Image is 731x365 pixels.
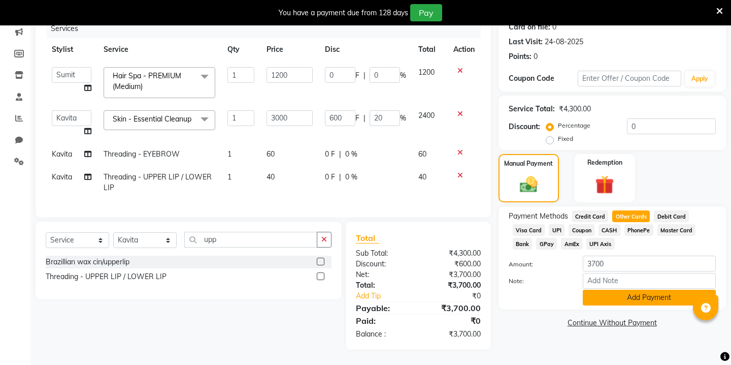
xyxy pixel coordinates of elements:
[418,302,488,314] div: ₹3,700.00
[504,159,553,168] label: Manual Payment
[47,19,488,38] div: Services
[501,277,575,286] label: Note:
[113,71,181,91] span: Hair Spa - PREMIUM (Medium)
[348,280,418,291] div: Total:
[501,260,575,269] label: Amount:
[612,210,650,222] span: Other Cards
[348,302,418,314] div: Payable:
[339,172,341,182] span: |
[509,51,531,62] div: Points:
[418,149,426,159] span: 60
[418,259,488,269] div: ₹600.00
[46,271,167,282] div: Threading - UPPER LIP / LOWER LIP
[654,210,689,222] span: Debit Card
[348,259,418,269] div: Discount:
[348,329,418,340] div: Balance :
[561,238,582,250] span: AmEx
[572,210,609,222] span: Credit Card
[52,172,72,181] span: Kavita
[363,70,365,81] span: |
[260,38,319,61] th: Price
[583,256,716,271] input: Amount
[46,38,97,61] th: Stylist
[400,113,406,124] span: %
[430,291,488,301] div: ₹0
[509,211,568,222] span: Payment Methods
[509,121,540,132] div: Discount:
[558,134,573,143] label: Fixed
[400,70,406,81] span: %
[97,38,221,61] th: Service
[355,113,359,124] span: F
[534,51,538,62] div: 0
[418,315,488,327] div: ₹0
[514,174,543,195] img: _cash.svg
[536,238,557,250] span: GPay
[509,104,555,114] div: Service Total:
[348,315,418,327] div: Paid:
[586,238,615,250] span: UPI Axis
[418,68,435,77] span: 1200
[339,149,341,160] span: |
[227,149,231,159] span: 1
[418,329,488,340] div: ₹3,700.00
[549,224,564,236] span: UPI
[447,38,481,61] th: Action
[104,172,212,192] span: Threading - UPPER LIP / LOWER LIP
[410,4,442,21] button: Pay
[267,172,275,181] span: 40
[509,37,543,47] div: Last Visit:
[46,257,129,267] div: Brazillian wax cin/upperlip
[558,121,590,130] label: Percentage
[52,149,72,159] span: Kavita
[345,172,357,182] span: 0 %
[319,38,412,61] th: Disc
[227,172,231,181] span: 1
[191,114,196,124] a: x
[685,71,714,86] button: Apply
[279,8,408,18] div: You have a payment due from 128 days
[325,149,335,160] span: 0 F
[143,82,147,91] a: x
[104,149,180,159] span: Threading - EYEBROW
[113,114,191,124] span: Skin - Essential Cleanup
[513,224,545,236] span: Visa Card
[569,224,594,236] span: Coupon
[501,318,724,328] a: Continue Without Payment
[583,290,716,306] button: Add Payment
[418,280,488,291] div: ₹3,700.00
[267,149,275,159] span: 60
[325,172,335,182] span: 0 F
[221,38,260,61] th: Qty
[599,224,620,236] span: CASH
[657,224,696,236] span: Master Card
[418,248,488,259] div: ₹4,300.00
[589,173,620,197] img: _gift.svg
[509,73,578,84] div: Coupon Code
[624,224,653,236] span: PhonePe
[363,113,365,124] span: |
[348,269,418,280] div: Net:
[578,71,681,86] input: Enter Offer / Coupon Code
[348,248,418,259] div: Sub Total:
[348,291,430,301] a: Add Tip
[418,269,488,280] div: ₹3,700.00
[345,149,357,160] span: 0 %
[587,158,622,167] label: Redemption
[356,233,379,244] span: Total
[583,273,716,289] input: Add Note
[552,22,556,33] div: 0
[545,37,583,47] div: 24-08-2025
[418,111,435,120] span: 2400
[418,172,426,181] span: 40
[412,38,447,61] th: Total
[184,232,317,248] input: Search or Scan
[355,70,359,81] span: F
[509,22,550,33] div: Card on file:
[513,238,533,250] span: Bank
[559,104,591,114] div: ₹4,300.00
